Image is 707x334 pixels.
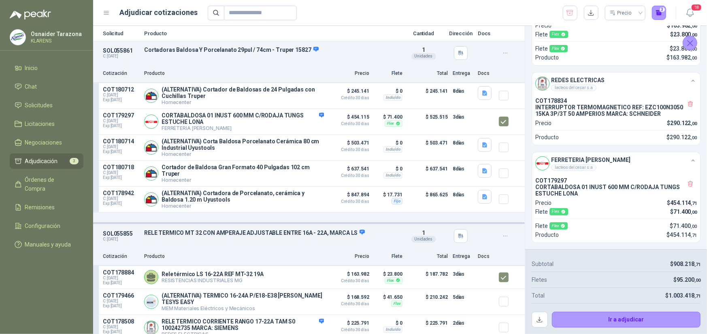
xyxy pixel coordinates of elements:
div: Fijo [392,198,402,204]
span: Chat [25,82,37,91]
p: RESISTENCIAS INDUSTRIALES MG [162,277,264,283]
p: $ 225.791 [329,318,369,332]
p: $ [670,260,701,268]
a: Chat [10,79,83,94]
a: Configuración [10,218,83,234]
span: Órdenes de Compra [25,175,76,193]
span: Crédito 30 días [329,279,369,283]
p: Cotización [103,70,139,77]
p: 2 días [453,318,473,328]
span: 1.003.418 [669,292,701,299]
p: COT180712 [103,86,139,93]
span: Crédito 30 días [329,122,369,126]
p: $ 503.471 [329,138,369,152]
p: Producto [144,253,324,260]
span: 163.982 [670,54,697,61]
p: RELE TERMICO MT 32 CON AMPERAJE ADJUSTABLE ENTRE 16A - 22A, MARCA LS [144,229,398,236]
p: $ [670,221,697,230]
p: $ [670,207,697,216]
div: Unidades [411,236,436,243]
span: Remisiones [25,203,55,212]
p: $ 503.471 [407,138,448,157]
p: $ [665,291,701,300]
p: Entrega [453,70,473,77]
span: ,00 [691,47,697,52]
p: $ 17.731 [374,190,402,200]
span: Exp: [DATE] [103,98,139,102]
span: ,00 [691,55,697,61]
p: $ 245.141 [407,86,448,105]
p: Precio [535,198,552,207]
span: C: [DATE] [103,276,139,281]
a: Órdenes de Compra [10,172,83,196]
p: RELE TERMICO CORRIENTE RANGO 17-22A TAM S0 100242735 MARCA: SIEMENS [162,318,324,331]
span: Exp: [DATE] [103,304,139,308]
div: lacteos del cesar s.a [551,85,596,91]
span: ,00 [691,23,697,29]
img: Logo peakr [10,10,51,19]
p: Flete [374,70,402,77]
p: Flete [535,44,568,53]
p: KLARENS [31,38,82,43]
span: Crédito 30 días [329,174,369,178]
span: 23.800 [673,31,697,38]
span: 95.200 [677,277,701,283]
p: COT178834 [535,98,697,104]
p: Precio [329,253,369,260]
span: Exp: [DATE] [103,149,139,154]
p: Fletes [532,275,547,284]
p: Flete [535,207,568,216]
span: ,71 [691,201,697,206]
p: Docs [478,253,494,260]
p: (ALTERNATIVA) Cortador de Baldosas de 24 Pulgadas con Cuchillas Truper [162,86,324,99]
p: C: [DATE] [103,54,139,59]
p: SOL055861 [103,47,139,54]
span: Exp: [DATE] [103,123,139,128]
p: Precio [535,119,552,128]
p: Total [407,70,448,77]
p: COT180718 [103,164,139,170]
p: Docs [478,31,494,36]
span: 454.114 [670,232,697,238]
span: Crédito 30 días [329,200,369,204]
p: Total [532,291,545,300]
span: 71.400 [673,223,697,229]
a: Adjudicación3 [10,153,83,169]
span: C: [DATE] [103,196,139,201]
p: 3 días [453,112,473,122]
span: C: [DATE] [103,299,139,304]
span: ,71 [691,233,697,238]
span: Exp: [DATE] [103,201,139,206]
p: Flete [535,30,568,39]
p: Homecenter [162,177,324,183]
p: COT178884 [103,269,139,276]
p: COT179297 [103,112,139,119]
span: Inicio [25,64,38,72]
button: 3 [652,6,667,20]
span: C: [DATE] [103,93,139,98]
p: $ 168.592 [329,292,369,306]
a: Manuales y ayuda [10,237,83,252]
span: Licitaciones [25,119,55,128]
p: MEM Materiales Eléctricos y Mecánicos [162,305,324,311]
p: Dirección [449,31,473,36]
span: C: [DATE] [103,170,139,175]
div: Unidades [411,53,436,60]
div: Flex [385,120,402,127]
div: Flex [549,45,568,52]
p: 8 días [453,164,473,174]
span: C: [DATE] [103,325,139,330]
span: ,00 [694,278,701,283]
button: Cerrar [683,36,697,50]
p: $ [670,30,697,39]
span: 23.800 [673,45,697,52]
span: Solicitudes [25,101,53,110]
h4: FERRETERIA [PERSON_NAME] [551,155,630,164]
span: 3 [70,158,79,164]
button: Ir a adjudicar [552,312,701,328]
p: Producto [535,133,559,142]
img: Company Logo [536,157,549,170]
p: Producto [535,230,559,239]
p: Solicitud [103,31,139,36]
p: (ALTERNATIVA) Cortadora de Porcelanato, cerámica y Baldosa 1.20 m Uyustools [162,190,324,203]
